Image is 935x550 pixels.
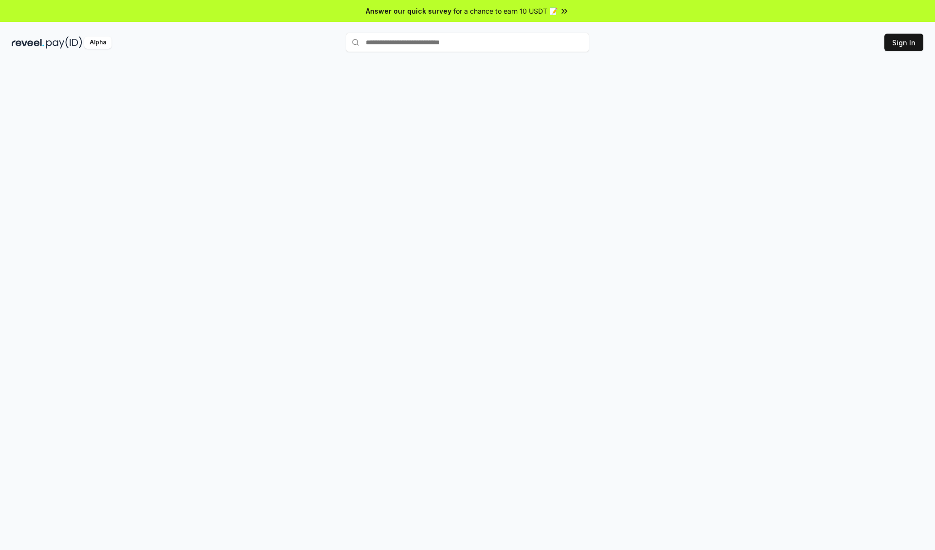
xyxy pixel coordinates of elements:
img: reveel_dark [12,37,44,49]
div: Alpha [84,37,112,49]
img: pay_id [46,37,82,49]
span: for a chance to earn 10 USDT 📝 [453,6,558,16]
span: Answer our quick survey [366,6,451,16]
button: Sign In [884,34,923,51]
